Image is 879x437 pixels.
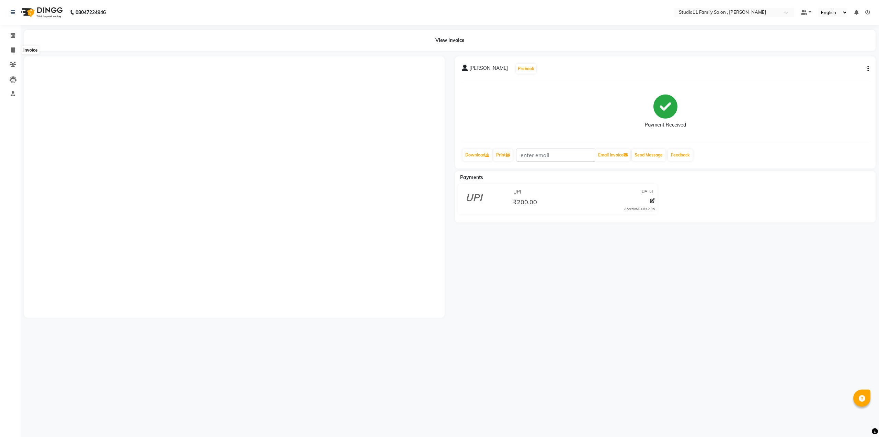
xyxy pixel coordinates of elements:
[632,149,665,161] button: Send Message
[18,3,65,22] img: logo
[513,198,537,208] span: ₹200.00
[463,149,492,161] a: Download
[76,3,106,22] b: 08047224946
[668,149,693,161] a: Feedback
[493,149,513,161] a: Print
[850,409,872,430] iframe: chat widget
[516,149,595,162] input: enter email
[516,64,536,74] button: Prebook
[22,46,39,54] div: Invoice
[513,188,521,196] span: UPI
[645,121,686,129] div: Payment Received
[640,188,653,196] span: [DATE]
[24,30,876,51] div: View Invoice
[460,174,483,181] span: Payments
[469,65,508,74] span: [PERSON_NAME]
[624,207,655,211] div: Added on 03-09-2025
[595,149,630,161] button: Email Invoice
